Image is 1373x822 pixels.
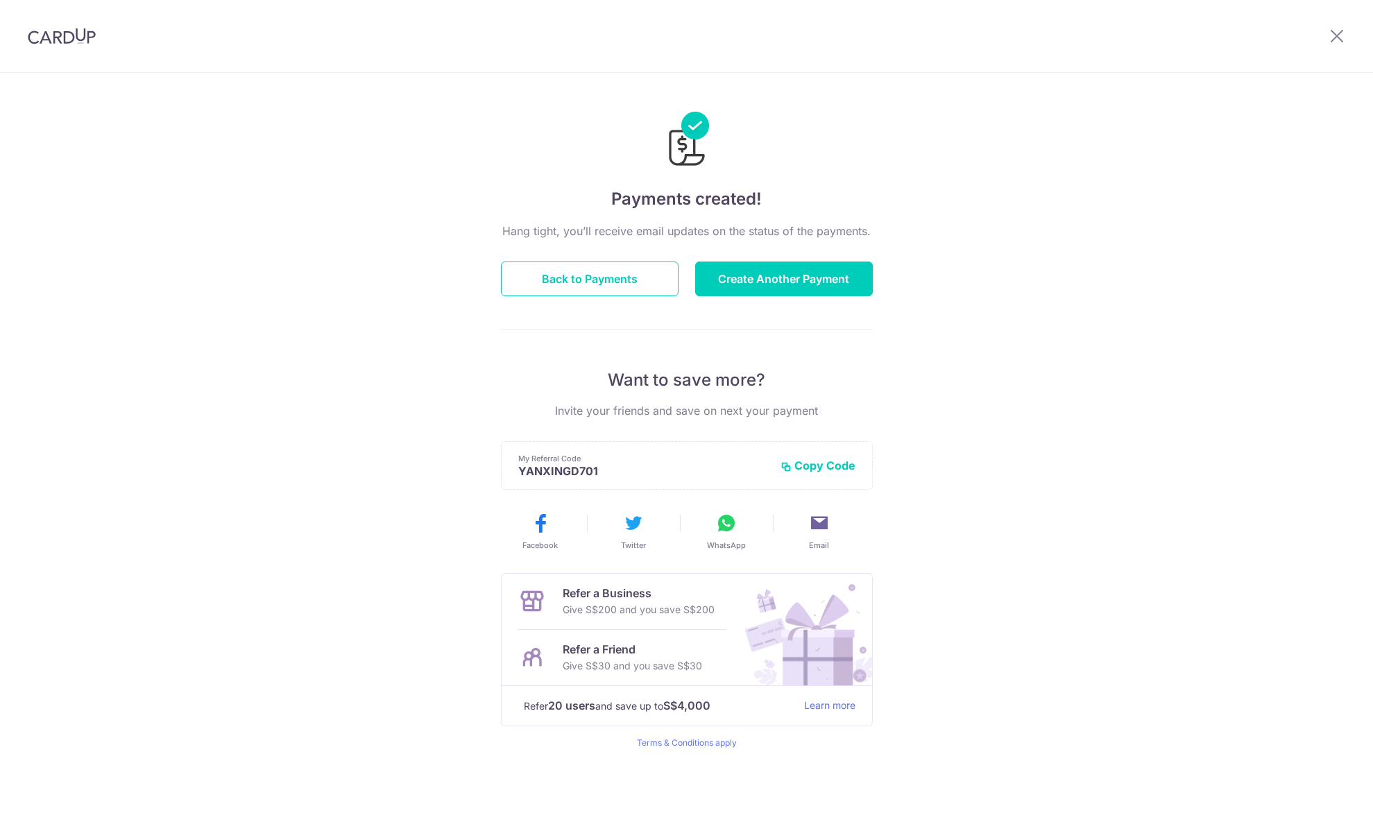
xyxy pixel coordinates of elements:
a: Learn more [804,697,855,714]
button: Back to Payments [501,262,679,296]
p: Want to save more? [501,369,873,391]
p: Give S$200 and you save S$200 [563,601,715,618]
button: Facebook [500,512,581,551]
p: Give S$30 and you save S$30 [563,658,702,674]
span: Twitter [621,540,646,551]
img: Payments [665,112,709,170]
span: Facebook [522,540,558,551]
strong: 20 users [548,697,595,714]
strong: S$4,000 [663,697,710,714]
button: Email [778,512,860,551]
button: Create Another Payment [695,262,873,296]
p: My Referral Code [518,453,769,464]
span: WhatsApp [707,540,746,551]
button: WhatsApp [685,512,767,551]
span: Email [809,540,829,551]
p: Invite your friends and save on next your payment [501,402,873,419]
p: Refer a Friend [563,641,702,658]
a: Terms & Conditions apply [637,737,737,748]
button: Twitter [592,512,674,551]
p: Hang tight, you’ll receive email updates on the status of the payments. [501,223,873,239]
p: Refer and save up to [524,697,793,714]
img: CardUp [28,28,96,44]
img: Refer [732,574,872,685]
p: YANXINGD701 [518,464,769,478]
h4: Payments created! [501,187,873,212]
p: Refer a Business [563,585,715,601]
button: Copy Code [781,459,855,472]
